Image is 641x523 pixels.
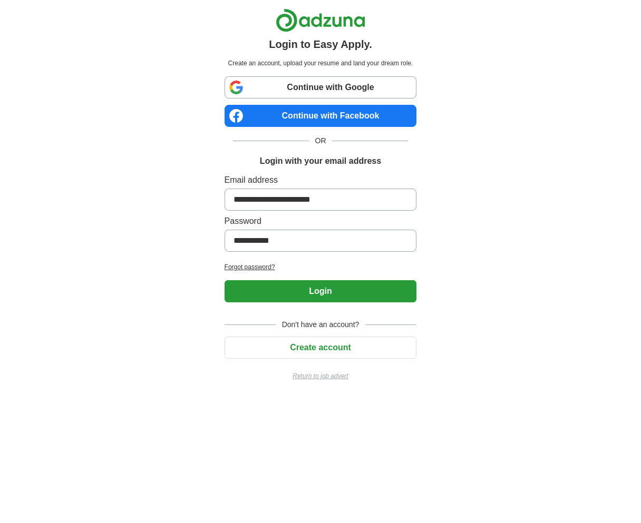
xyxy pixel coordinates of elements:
[269,36,372,52] h1: Login to Easy Apply.
[225,215,417,228] label: Password
[309,135,333,146] span: OR
[225,371,417,381] a: Return to job advert
[225,174,417,186] label: Email address
[225,280,417,302] button: Login
[227,58,415,68] p: Create an account, upload your resume and land your dream role.
[276,319,366,330] span: Don't have an account?
[225,262,417,272] a: Forgot password?
[225,105,417,127] a: Continue with Facebook
[225,76,417,98] a: Continue with Google
[225,337,417,359] button: Create account
[276,8,365,32] img: Adzuna logo
[260,155,381,167] h1: Login with your email address
[225,343,417,352] a: Create account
